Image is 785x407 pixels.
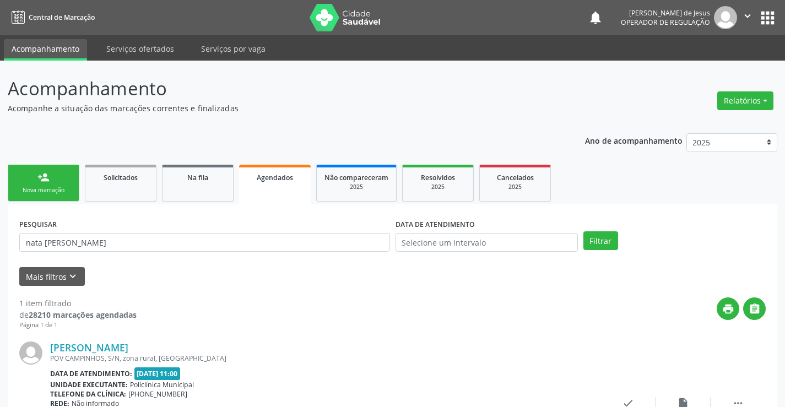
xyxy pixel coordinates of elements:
div: 2025 [410,183,465,191]
p: Ano de acompanhamento [585,133,683,147]
div: 1 item filtrado [19,297,137,309]
span: Solicitados [104,173,138,182]
strong: 28210 marcações agendadas [29,310,137,320]
i: keyboard_arrow_down [67,270,79,283]
div: POV CAMPINHOS, S/N, zona rural, [GEOGRAPHIC_DATA] [50,354,600,363]
button:  [737,6,758,29]
b: Unidade executante: [50,380,128,389]
span: Central de Marcação [29,13,95,22]
span: Resolvidos [421,173,455,182]
div: Página 1 de 1 [19,321,137,330]
span: Na fila [187,173,208,182]
label: DATA DE ATENDIMENTO [396,216,475,233]
button: Mais filtroskeyboard_arrow_down [19,267,85,286]
b: Data de atendimento: [50,369,132,378]
button: Filtrar [583,231,618,250]
span: Agendados [257,173,293,182]
button:  [743,297,766,320]
i: print [722,303,734,315]
span: Operador de regulação [621,18,710,27]
i:  [749,303,761,315]
div: Nova marcação [16,186,71,194]
span: Cancelados [497,173,534,182]
button: print [717,297,739,320]
div: person_add [37,171,50,183]
span: [PHONE_NUMBER] [128,389,187,399]
img: img [19,341,42,365]
div: de [19,309,137,321]
input: Nome, CNS [19,233,390,252]
p: Acompanhe a situação das marcações correntes e finalizadas [8,102,546,114]
div: 2025 [488,183,543,191]
a: Central de Marcação [8,8,95,26]
i:  [741,10,754,22]
span: Policlínica Municipal [130,380,194,389]
div: [PERSON_NAME] de Jesus [621,8,710,18]
input: Selecione um intervalo [396,233,578,252]
p: Acompanhamento [8,75,546,102]
a: Acompanhamento [4,39,87,61]
label: PESQUISAR [19,216,57,233]
span: Não compareceram [324,173,388,182]
a: Serviços ofertados [99,39,182,58]
b: Telefone da clínica: [50,389,126,399]
button: notifications [588,10,603,25]
img: img [714,6,737,29]
div: 2025 [324,183,388,191]
a: Serviços por vaga [193,39,273,58]
button: apps [758,8,777,28]
button: Relatórios [717,91,773,110]
a: [PERSON_NAME] [50,341,128,354]
span: [DATE] 11:00 [134,367,181,380]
